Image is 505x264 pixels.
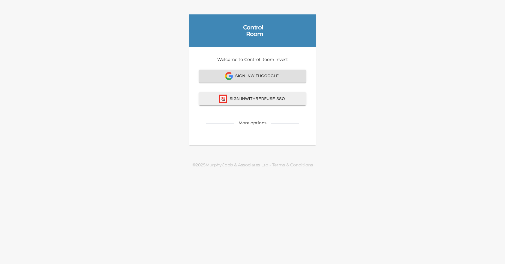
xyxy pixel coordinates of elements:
[189,47,316,145] div: Welcome to Control Room Invest
[239,120,266,126] div: More options
[199,92,306,105] button: redfuse iconSign InwithRedfuse SSO
[199,70,306,83] button: Sign InwithGoogle
[206,72,299,80] span: Sign In with Google
[206,95,299,103] span: Sign In with Redfuse SSO
[242,24,263,37] div: Control Room
[219,95,227,103] img: redfuse icon
[272,162,313,168] a: Terms & Conditions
